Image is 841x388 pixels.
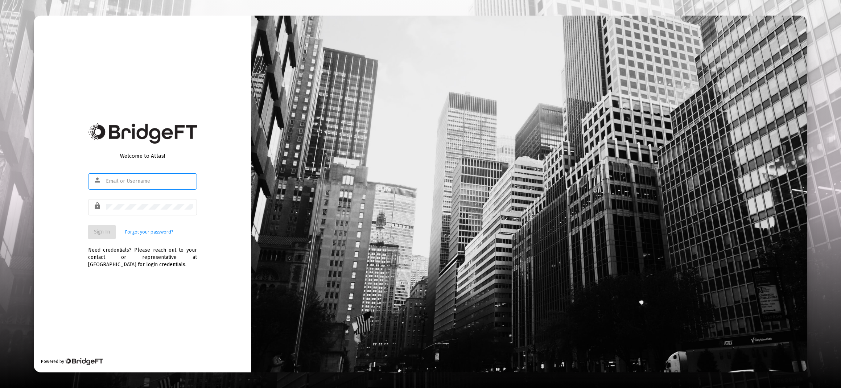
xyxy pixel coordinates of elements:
input: Email or Username [106,178,193,184]
div: Powered by [41,358,103,365]
div: Need credentials? Please reach out to your contact or representative at [GEOGRAPHIC_DATA] for log... [88,239,197,268]
img: Bridge Financial Technology Logo [65,358,103,365]
button: Sign In [88,225,116,239]
div: Welcome to Atlas! [88,152,197,160]
mat-icon: lock [94,202,102,210]
a: Forgot your password? [125,228,173,236]
img: Bridge Financial Technology Logo [88,123,197,144]
span: Sign In [94,229,110,235]
mat-icon: person [94,176,102,185]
